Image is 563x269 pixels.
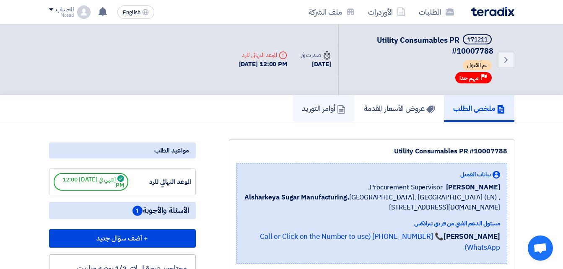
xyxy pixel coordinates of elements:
div: Open chat [528,235,553,261]
button: English [117,5,154,19]
a: 📞 [PHONE_NUMBER] (Call or Click on the Number to use WhatsApp) [260,231,500,253]
span: إنتهي في [DATE] 12:00 PM [54,173,128,191]
span: Procurement Supervisor, [368,182,443,192]
div: Utility Consumables PR #10007788 [236,146,507,156]
span: بيانات العميل [460,170,491,179]
b: Alsharkeya Sugar Manufacturing, [244,192,349,202]
span: English [123,10,140,16]
span: 1 [132,206,143,216]
h5: أوامر التوريد [302,103,345,113]
h5: عروض الأسعار المقدمة [364,103,435,113]
a: الطلبات [412,2,461,22]
span: [PERSON_NAME] [446,182,500,192]
a: أوامر التوريد [293,95,355,122]
div: Mosad [49,13,74,18]
div: الموعد النهائي للرد [128,177,191,187]
strong: [PERSON_NAME] [444,231,500,242]
div: الحساب [56,6,74,13]
div: صدرت في [301,51,331,59]
div: [DATE] [301,59,331,69]
div: [DATE] 12:00 PM [239,59,288,69]
div: مسئول الدعم الفني من فريق تيرادكس [243,219,500,228]
div: #71211 [467,37,488,43]
span: تم القبول [463,60,492,70]
img: Teradix logo [471,7,514,16]
div: الموعد النهائي للرد [239,51,288,59]
button: + أضف سؤال جديد [49,229,196,248]
span: Utility Consumables PR #10007788 [377,34,493,57]
span: [GEOGRAPHIC_DATA], [GEOGRAPHIC_DATA] (EN) ,[STREET_ADDRESS][DOMAIN_NAME] [243,192,500,212]
h5: ملخص الطلب [453,103,505,113]
a: عروض الأسعار المقدمة [355,95,444,122]
span: مهم جدا [459,74,479,82]
img: profile_test.png [77,5,91,19]
a: الأوردرات [361,2,412,22]
span: الأسئلة والأجوبة [132,205,189,216]
h5: Utility Consumables PR #10007788 [349,34,493,56]
div: مواعيد الطلب [49,142,196,158]
a: ملخص الطلب [444,95,514,122]
a: ملف الشركة [302,2,361,22]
